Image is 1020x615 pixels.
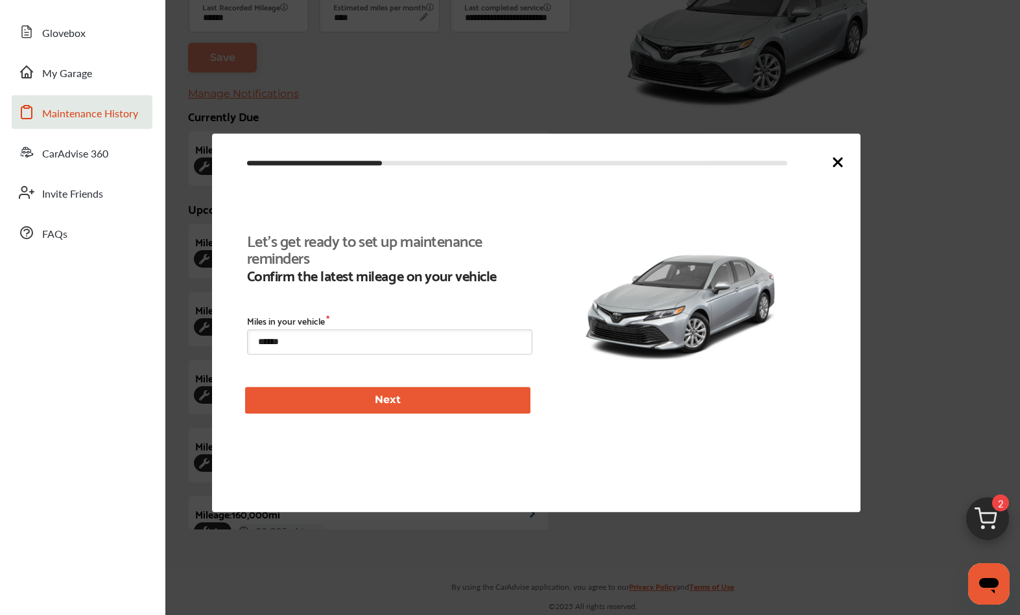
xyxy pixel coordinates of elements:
b: Confirm the latest mileage on your vehicle [247,267,524,284]
span: FAQs [42,226,67,243]
img: 13269_st0640_046.jpg [578,227,782,380]
img: cart_icon.3d0951e8.svg [956,491,1019,553]
label: Miles in your vehicle [247,316,532,327]
span: Invite Friends [42,186,103,203]
a: FAQs [12,216,152,249]
iframe: Button to launch messaging window [968,563,1010,605]
a: Glovebox [12,15,152,49]
a: Maintenance History [12,95,152,129]
span: Glovebox [42,25,86,42]
span: My Garage [42,65,92,82]
span: CarAdvise 360 [42,146,108,163]
a: CarAdvise 360 [12,135,152,169]
a: Invite Friends [12,176,152,209]
a: My Garage [12,55,152,89]
button: Next [245,387,530,413]
span: Maintenance History [42,106,138,122]
b: Let's get ready to set up maintenance reminders [247,232,524,266]
span: 2 [992,494,1009,511]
